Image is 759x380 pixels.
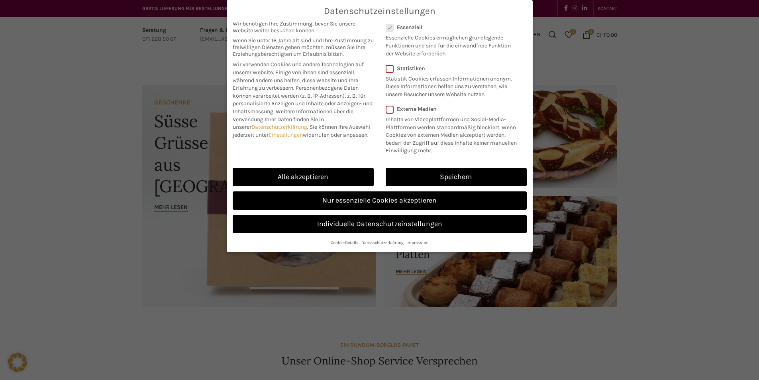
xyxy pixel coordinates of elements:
[233,124,370,138] span: Sie können Ihre Auswahl jederzeit unter widerrufen oder anpassen.
[386,106,522,112] label: Externe Medien
[233,108,353,130] span: Weitere Informationen über die Verwendung Ihrer Daten finden Sie in unserer .
[251,124,307,130] a: Datenschutzerklärung
[386,31,516,57] p: Essenzielle Cookies ermöglichen grundlegende Funktionen und sind für die einwandfreie Funktion de...
[233,20,374,34] span: Wir benötigen Ihre Zustimmung, bevor Sie unsere Website weiter besuchen können.
[331,240,359,245] a: Cookie-Details
[386,72,516,98] p: Statistik Cookies erfassen Informationen anonym. Diese Informationen helfen uns zu verstehen, wie...
[233,37,374,57] span: Wenn Sie unter 16 Jahre alt sind und Ihre Zustimmung zu freiwilligen Diensten geben möchten, müss...
[324,6,435,16] span: Datenschutzeinstellungen
[233,85,373,115] span: Personenbezogene Daten können verarbeitet werden (z. B. IP-Adressen), z. B. für personalisierte A...
[233,168,374,186] a: Alle akzeptieren
[269,132,303,138] a: Einstellungen
[406,240,429,245] a: Impressum
[233,215,527,233] a: Individuelle Datenschutzeinstellungen
[361,240,404,245] a: Datenschutzerklärung
[386,112,522,155] p: Inhalte von Videoplattformen und Social-Media-Plattformen werden standardmäßig blockiert. Wenn Co...
[386,168,527,186] a: Speichern
[233,61,364,91] span: Wir verwenden Cookies und andere Technologien auf unserer Website. Einige von ihnen sind essenzie...
[386,65,516,72] label: Statistiken
[233,191,527,210] a: Nur essenzielle Cookies akzeptieren
[386,24,516,31] label: Essenziell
